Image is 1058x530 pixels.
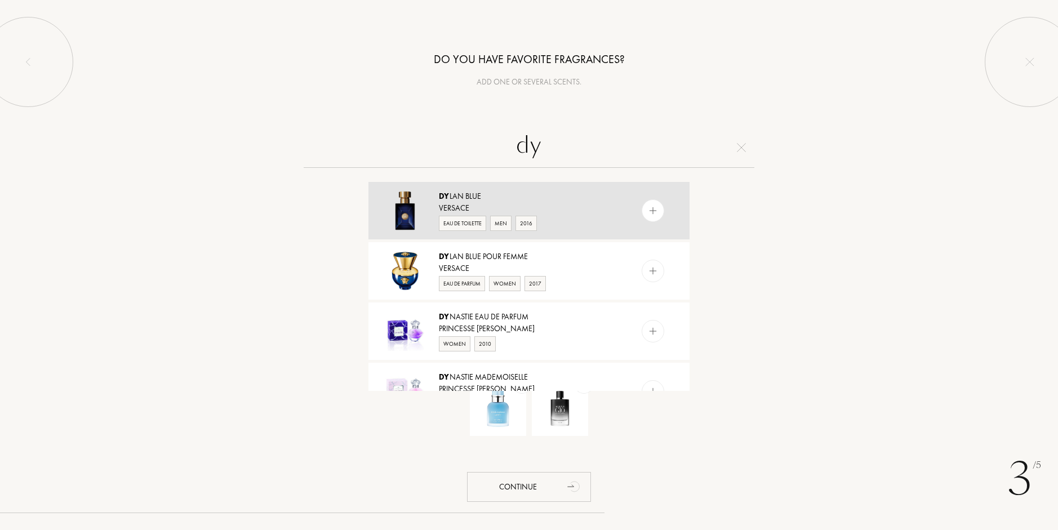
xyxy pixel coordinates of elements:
span: Dy [439,311,450,322]
div: nastie Mademoiselle [439,371,618,383]
img: add_pf.svg [648,326,659,337]
img: Acqua di Giò Parfum [540,388,580,427]
span: Dy [439,251,450,261]
div: Princesse [PERSON_NAME] [439,323,618,335]
div: Women [489,276,521,291]
img: Light Blue Eau Intense Pour Homme [478,388,518,427]
div: Eau de Toilette [439,216,486,231]
div: Versace [439,202,618,214]
div: lan Blue [439,190,618,202]
div: Princesse [PERSON_NAME] [439,383,618,395]
div: Men [490,216,512,231]
input: Search for a perfume [304,127,754,168]
div: Continue [467,472,591,502]
div: animation [563,475,586,497]
img: cross.svg [737,143,746,152]
div: 2017 [524,276,546,291]
img: left_onboard.svg [24,57,33,66]
span: Dy [439,372,450,382]
img: Dynastie Eau de Parfum [385,311,425,351]
div: lan Blue Pour Femme [439,251,618,262]
span: Dy [439,191,450,201]
img: quit_onboard.svg [1025,57,1034,66]
img: add_pf.svg [648,386,659,397]
span: /5 [1033,459,1041,472]
img: Dynastie Mademoiselle [385,372,425,411]
div: 2010 [474,336,496,351]
div: nastie Eau de Parfum [439,311,618,323]
div: 2016 [515,216,537,231]
div: Women [439,336,470,351]
div: 3 [1008,446,1041,513]
img: add_pf.svg [648,206,659,216]
img: Dylan Blue Pour Femme [385,251,425,291]
img: Dylan Blue [385,191,425,230]
img: add_pf.svg [648,266,659,277]
div: Eau de Parfum [439,276,485,291]
div: Versace [439,262,618,274]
